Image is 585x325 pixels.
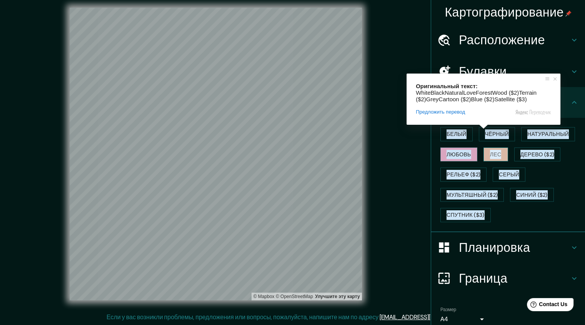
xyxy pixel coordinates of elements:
[485,129,509,139] ya-tr-span: Чёрный
[440,147,477,162] button: Любовь
[431,263,585,294] div: Граница
[447,190,498,200] ya-tr-span: Мультяшный ($2)
[431,56,585,87] div: Булавки
[521,127,575,141] button: Натуральный
[459,64,507,80] ya-tr-span: Булавки
[514,147,561,162] button: Дерево ($2)
[490,150,502,159] ya-tr-span: Лес
[431,25,585,55] div: Расположение
[315,294,360,299] a: Обратная связь с картой
[527,129,569,139] ya-tr-span: Натуральный
[447,129,467,139] ya-tr-span: Белый
[70,8,362,300] canvas: Карта
[520,150,555,159] ya-tr-span: Дерево ($2)
[440,307,456,313] ya-tr-span: Размер
[440,315,448,323] ya-tr-span: A4
[107,313,378,321] ya-tr-span: Если у вас возникли проблемы, предложения или вопросы, пожалуйста, напишите нам по адресу
[510,188,553,202] button: Синий ($2)
[493,168,525,182] button: Серый
[459,240,530,256] ya-tr-span: Планировка
[459,32,545,48] ya-tr-span: Расположение
[445,4,563,20] ya-tr-span: Картографирование
[447,150,471,159] ya-tr-span: Любовь
[276,294,313,299] ya-tr-span: © OpenStreetMap
[499,170,519,179] ya-tr-span: Серый
[253,294,275,299] ya-tr-span: © Mapbox
[440,168,487,182] button: Рельеф ($2)
[416,89,538,102] span: WhiteBlackNaturalLoveForestWood ($2)Terrain ($2)GreyCartoon ($2)Blue ($2)Satellite ($3)
[479,127,515,141] button: Чёрный
[459,270,507,286] ya-tr-span: Граница
[440,208,491,222] button: Спутник ($3)
[416,109,465,116] span: Предложить перевод
[440,188,504,202] button: Мультяшный ($2)
[253,294,275,299] a: Картографический ящик
[416,83,478,89] span: Оригинальный текст:
[565,10,572,17] img: pin-icon.png
[431,232,585,263] div: Планировка
[447,210,485,220] ya-tr-span: Спутник ($3)
[483,147,508,162] button: Лес
[440,127,473,141] button: Белый
[447,170,480,179] ya-tr-span: Рельеф ($2)
[380,313,475,321] a: [EMAIL_ADDRESS][DOMAIN_NAME]
[276,294,313,299] a: Карта открытых улиц
[517,295,577,317] iframe: Программа запуска виджетов справки
[315,294,360,299] ya-tr-span: Улучшите эту карту
[516,190,547,200] ya-tr-span: Синий ($2)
